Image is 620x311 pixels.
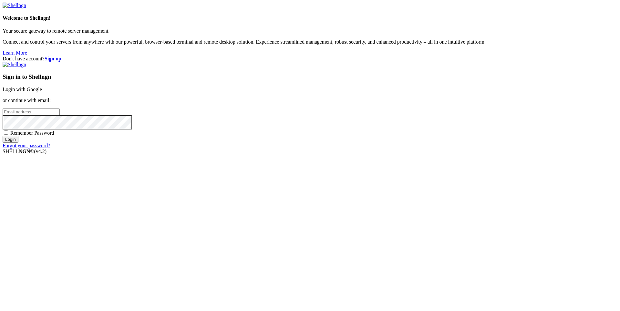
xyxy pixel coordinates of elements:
input: Login [3,136,18,143]
img: Shellngn [3,3,26,8]
input: Remember Password [4,130,8,135]
a: Forgot your password? [3,143,50,148]
span: SHELL © [3,149,46,154]
span: Remember Password [10,130,54,136]
b: NGN [19,149,30,154]
div: Don't have account? [3,56,617,62]
a: Sign up [45,56,61,61]
input: Email address [3,109,60,115]
img: Shellngn [3,62,26,67]
span: 4.2.0 [34,149,47,154]
h3: Sign in to Shellngn [3,73,617,80]
a: Login with Google [3,87,42,92]
p: or continue with email: [3,98,617,103]
p: Your secure gateway to remote server management. [3,28,617,34]
p: Connect and control your servers from anywhere with our powerful, browser-based terminal and remo... [3,39,617,45]
a: Learn More [3,50,27,56]
h4: Welcome to Shellngn! [3,15,617,21]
